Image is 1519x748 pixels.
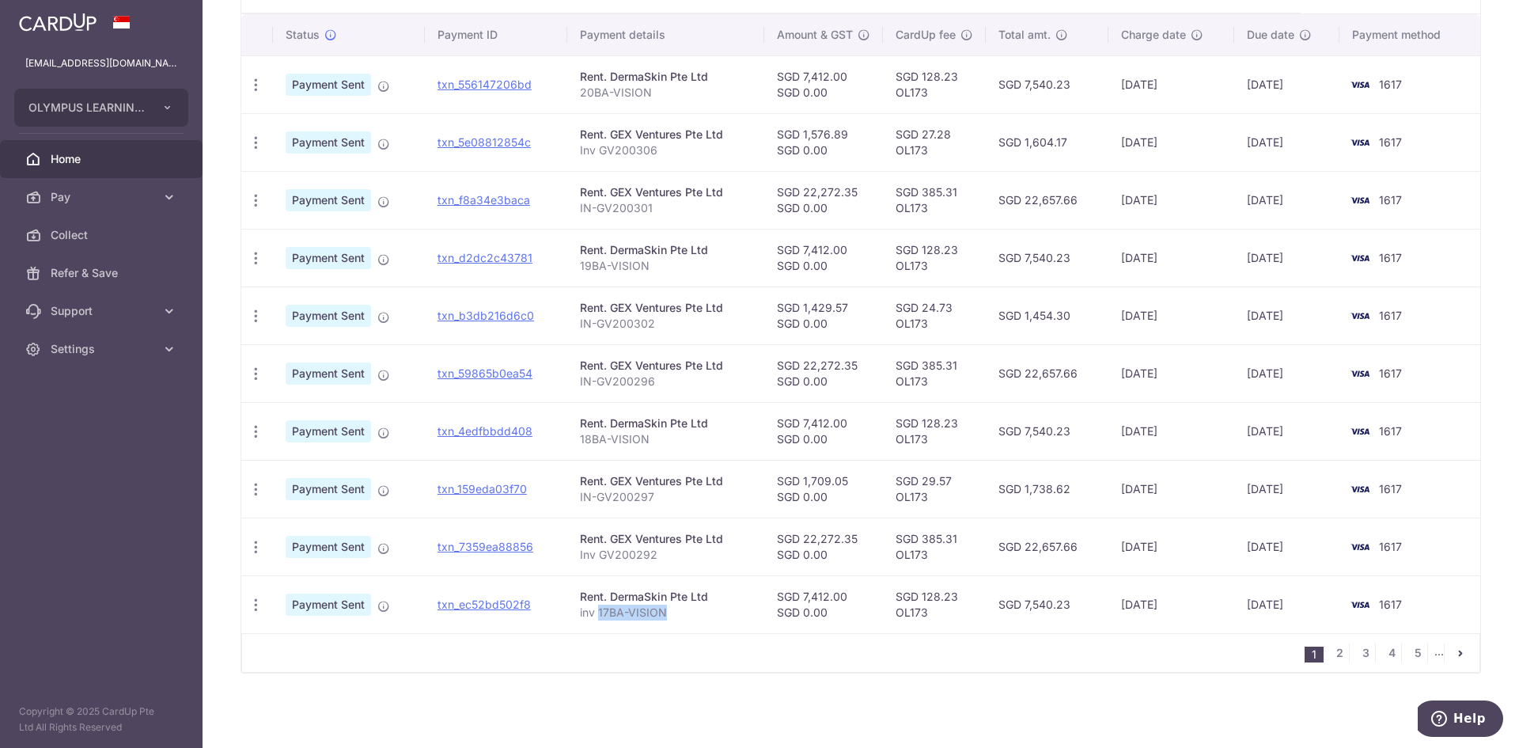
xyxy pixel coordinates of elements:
p: 20BA-VISION [580,85,752,101]
a: txn_5e08812854c [438,135,531,149]
td: [DATE] [1108,575,1234,633]
td: SGD 128.23 OL173 [883,402,986,460]
td: [DATE] [1108,229,1234,287]
div: Rent. GEX Ventures Pte Ltd [580,127,752,142]
p: 19BA-VISION [580,258,752,274]
span: Payment Sent [286,74,371,96]
a: txn_f8a34e3baca [438,193,530,207]
li: 1 [1305,647,1324,663]
td: SGD 22,657.66 [986,344,1108,402]
iframe: Opens a widget where you can find more information [1418,701,1503,740]
p: IN-GV200302 [580,316,752,332]
span: CardUp fee [896,27,956,43]
td: SGD 1,709.05 SGD 0.00 [764,460,883,518]
span: Due date [1247,27,1294,43]
td: SGD 385.31 OL173 [883,171,986,229]
a: txn_d2dc2c43781 [438,251,532,264]
span: Payment Sent [286,420,371,442]
span: Payment Sent [286,131,371,154]
span: 1617 [1379,482,1402,496]
td: SGD 1,604.17 [986,113,1108,171]
p: IN-GV200297 [580,489,752,505]
p: IN-GV200296 [580,374,752,389]
td: [DATE] [1234,171,1339,229]
td: [DATE] [1234,344,1339,402]
td: [DATE] [1108,171,1234,229]
span: 1617 [1379,540,1402,553]
img: Bank Card [1344,480,1376,499]
td: [DATE] [1234,229,1339,287]
span: Total amt. [998,27,1051,43]
td: [DATE] [1108,113,1234,171]
div: Rent. GEX Ventures Pte Ltd [580,300,752,316]
td: SGD 22,272.35 SGD 0.00 [764,171,883,229]
span: Status [286,27,320,43]
p: IN-GV200301 [580,200,752,216]
td: [DATE] [1234,287,1339,344]
a: txn_b3db216d6c0 [438,309,534,322]
span: Payment Sent [286,305,371,327]
th: Payment ID [425,14,567,55]
td: [DATE] [1108,402,1234,460]
span: 1617 [1379,366,1402,380]
td: SGD 385.31 OL173 [883,344,986,402]
span: 1617 [1379,251,1402,264]
img: Bank Card [1344,306,1376,325]
img: Bank Card [1344,364,1376,383]
td: [DATE] [1108,460,1234,518]
span: 1617 [1379,309,1402,322]
span: 1617 [1379,424,1402,438]
a: txn_556147206bd [438,78,532,91]
td: SGD 128.23 OL173 [883,575,986,633]
th: Payment method [1339,14,1480,55]
span: 1617 [1379,598,1402,611]
a: 2 [1330,644,1349,663]
a: txn_159eda03f70 [438,482,527,496]
td: SGD 22,657.66 [986,518,1108,575]
span: Payment Sent [286,478,371,500]
span: Amount & GST [777,27,853,43]
td: SGD 7,412.00 SGD 0.00 [764,55,883,113]
div: Rent. DermaSkin Pte Ltd [580,242,752,258]
td: SGD 7,540.23 [986,229,1108,287]
td: SGD 7,540.23 [986,575,1108,633]
span: OLYMPUS LEARNING ACADEMY PTE LTD [28,100,146,116]
td: [DATE] [1234,402,1339,460]
td: [DATE] [1234,55,1339,113]
img: CardUp [19,13,97,32]
p: Inv GV200306 [580,142,752,158]
a: 3 [1356,644,1375,663]
a: txn_59865b0ea54 [438,366,532,380]
td: [DATE] [1234,113,1339,171]
nav: pager [1305,634,1479,672]
a: txn_ec52bd502f8 [438,598,531,611]
a: 5 [1408,644,1427,663]
td: [DATE] [1234,575,1339,633]
p: [EMAIL_ADDRESS][DOMAIN_NAME] [25,55,177,71]
td: SGD 7,412.00 SGD 0.00 [764,229,883,287]
img: Bank Card [1344,595,1376,614]
td: SGD 1,576.89 SGD 0.00 [764,113,883,171]
div: Rent. GEX Ventures Pte Ltd [580,531,752,547]
span: Support [51,303,155,319]
span: Payment Sent [286,594,371,616]
span: 1617 [1379,193,1402,207]
a: txn_7359ea88856 [438,540,533,553]
span: Refer & Save [51,265,155,281]
div: Rent. DermaSkin Pte Ltd [580,69,752,85]
a: 4 [1382,644,1401,663]
td: SGD 24.73 OL173 [883,287,986,344]
img: Bank Card [1344,133,1376,152]
img: Bank Card [1344,191,1376,210]
td: [DATE] [1108,344,1234,402]
img: Bank Card [1344,422,1376,441]
td: [DATE] [1234,518,1339,575]
td: SGD 27.28 OL173 [883,113,986,171]
p: 18BA-VISION [580,431,752,447]
td: SGD 1,738.62 [986,460,1108,518]
td: SGD 128.23 OL173 [883,229,986,287]
span: 1617 [1379,78,1402,91]
img: Bank Card [1344,537,1376,556]
span: Payment Sent [286,247,371,269]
